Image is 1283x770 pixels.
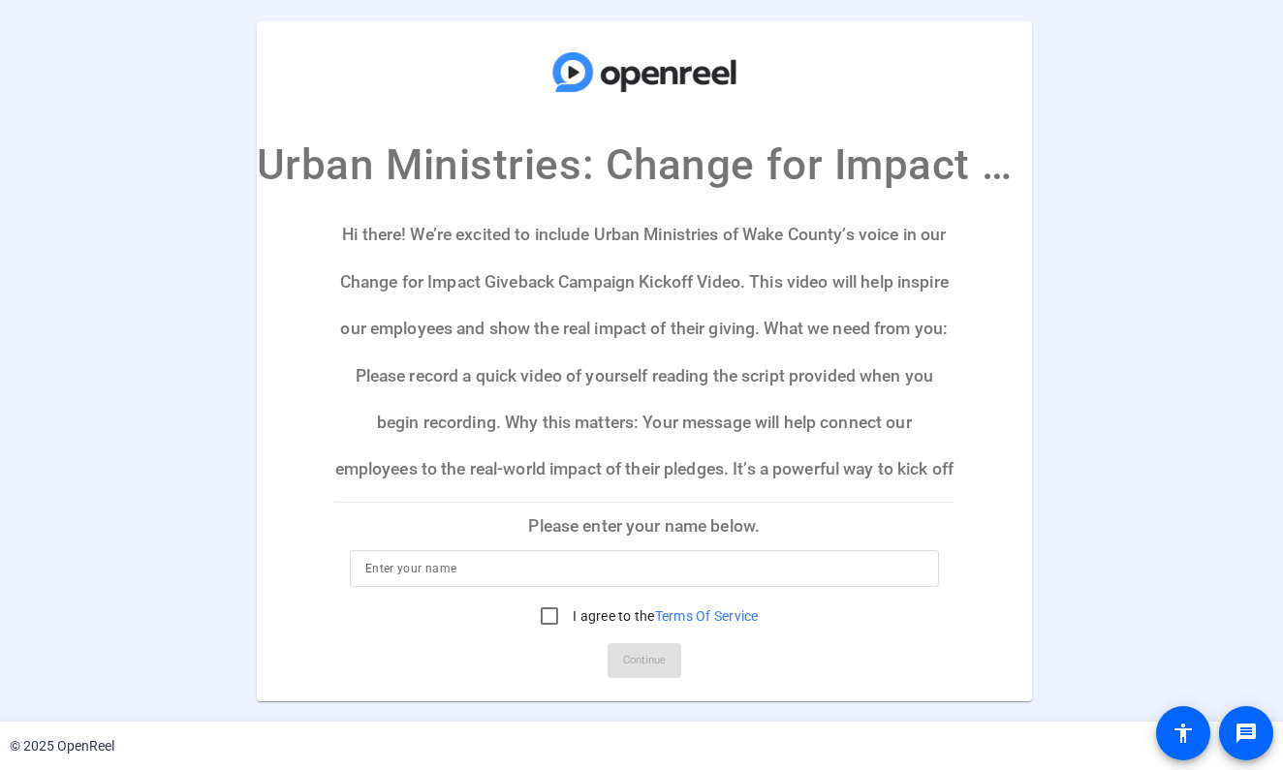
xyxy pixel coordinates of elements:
[1235,722,1258,745] mat-icon: message
[548,40,741,104] img: company-logo
[569,606,759,626] label: I agree to the
[365,557,923,580] input: Enter your name
[334,211,954,502] p: Hi there! We’re excited to include Urban Ministries of Wake County’s voice in our Change for Impa...
[1172,722,1195,745] mat-icon: accessibility
[655,608,759,624] a: Terms Of Service
[10,736,114,756] div: © 2025 OpenReel
[257,133,1032,197] p: Urban Ministries: Change for Impact Kickoff Video
[334,503,954,549] p: Please enter your name below.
